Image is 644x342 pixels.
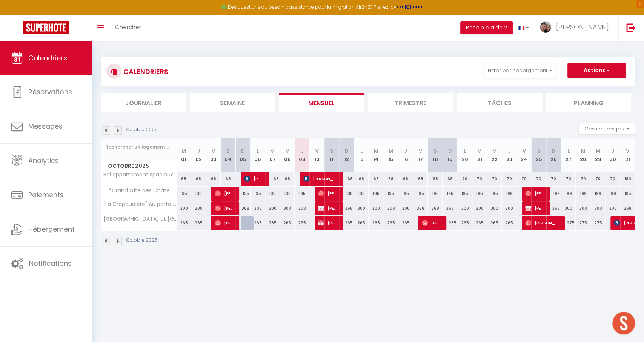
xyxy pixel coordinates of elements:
[251,138,265,172] th: 06
[576,187,590,201] div: 199
[605,201,620,215] div: 300
[546,93,631,112] li: Planning
[525,186,545,201] span: [PERSON_NAME]
[354,216,369,230] div: 265
[265,201,280,215] div: 300
[28,224,75,234] span: Hébergement
[115,23,141,31] span: Chercher
[28,53,67,63] span: Calendriers
[235,187,250,201] div: 135
[626,23,636,32] img: logout
[257,147,259,155] abbr: L
[472,201,487,215] div: 300
[546,172,561,186] div: 70
[280,201,295,215] div: 300
[567,63,626,78] button: Actions
[206,172,221,186] div: 68
[443,138,457,172] th: 19
[369,187,383,201] div: 135
[397,4,423,10] a: >>> ICI <<<<
[226,147,230,155] abbr: S
[561,138,576,172] th: 27
[215,216,234,230] span: [PERSON_NAME]
[369,138,383,172] th: 14
[279,93,364,112] li: Mensuel
[561,187,576,201] div: 199
[191,187,206,201] div: 135
[556,22,609,32] span: [PERSON_NAME]
[398,201,413,215] div: 300
[567,147,569,155] abbr: L
[531,172,546,186] div: 70
[235,201,250,215] div: 368
[383,172,398,186] div: 68
[605,187,620,201] div: 199
[398,172,413,186] div: 68
[181,147,186,155] abbr: M
[215,186,234,201] span: [PERSON_NAME]
[620,187,635,201] div: 195
[487,201,502,215] div: 300
[280,187,295,201] div: 135
[369,172,383,186] div: 68
[525,201,545,215] span: [PERSON_NAME]
[620,172,635,186] div: 180
[531,138,546,172] th: 25
[369,201,383,215] div: 300
[626,147,629,155] abbr: V
[126,237,158,244] p: Octobre 2025
[177,187,191,201] div: 135
[265,172,280,186] div: 68
[354,187,369,201] div: 135
[251,216,265,230] div: 265
[546,201,561,215] div: 368
[369,216,383,230] div: 265
[422,216,441,230] span: [PERSON_NAME]
[105,140,172,154] input: Rechercher un logement...
[28,87,72,97] span: Réservations
[487,216,502,230] div: 265
[383,216,398,230] div: 265
[502,187,516,201] div: 199
[191,172,206,186] div: 68
[197,147,200,155] abbr: J
[590,201,605,215] div: 300
[301,147,304,155] abbr: J
[177,201,191,215] div: 300
[389,147,393,155] abbr: M
[354,201,369,215] div: 300
[221,172,235,186] div: 68
[516,172,531,186] div: 70
[581,147,586,155] abbr: M
[487,138,502,172] th: 22
[502,138,516,172] th: 23
[487,187,502,201] div: 195
[590,187,605,201] div: 199
[472,172,487,186] div: 70
[428,138,443,172] th: 18
[23,21,69,34] img: Super Booking
[315,147,318,155] abbr: V
[546,138,561,172] th: 26
[280,138,295,172] th: 08
[191,138,206,172] th: 02
[383,201,398,215] div: 300
[428,187,443,201] div: 195
[177,138,191,172] th: 01
[354,172,369,186] div: 68
[620,138,635,172] th: 31
[443,187,457,201] div: 195
[457,172,472,186] div: 70
[443,216,457,230] div: 265
[534,15,618,41] a: ... [PERSON_NAME]
[354,138,369,172] th: 13
[212,147,215,155] abbr: V
[102,172,178,178] span: Bel appartement spacieux et lumineux hyper centre
[508,147,511,155] abbr: J
[443,172,457,186] div: 68
[318,216,338,230] span: [PERSON_NAME]
[620,201,635,215] div: 368
[190,93,275,112] li: Semaine
[561,201,576,215] div: 300
[265,187,280,201] div: 135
